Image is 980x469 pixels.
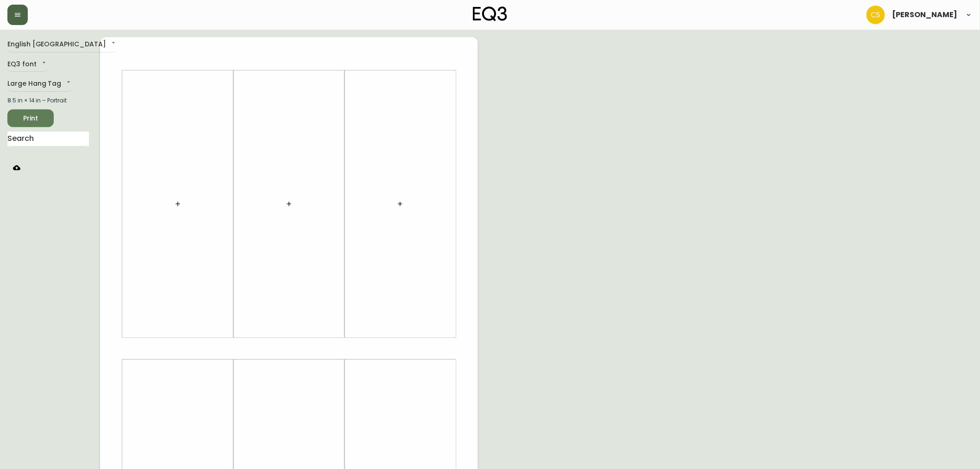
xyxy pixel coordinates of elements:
[7,96,89,105] div: 8.5 in × 14 in – Portrait
[7,37,117,52] div: English [GEOGRAPHIC_DATA]
[7,76,72,92] div: Large Hang Tag
[892,11,958,19] span: [PERSON_NAME]
[7,109,54,127] button: Print
[15,113,46,124] span: Print
[7,57,48,72] div: EQ3 font
[7,132,89,146] input: Search
[473,6,507,21] img: logo
[867,6,885,24] img: 996bfd46d64b78802a67b62ffe4c27a2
